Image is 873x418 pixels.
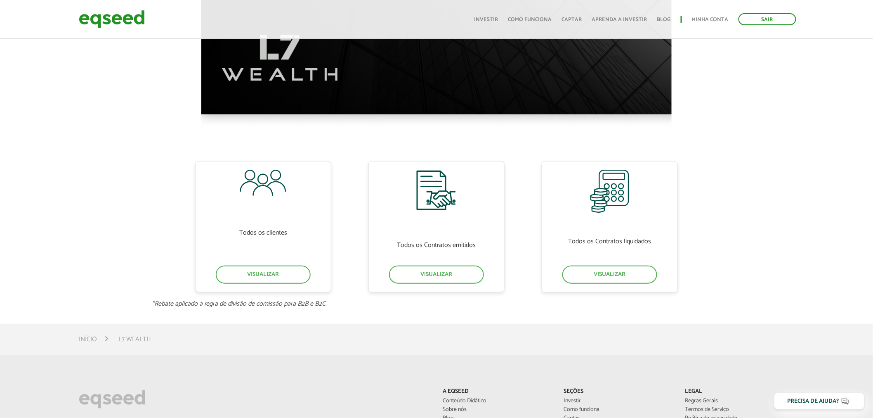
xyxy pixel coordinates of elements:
[562,17,582,22] a: Captar
[692,17,729,22] a: Minha conta
[562,266,657,284] a: Visualizar
[152,298,326,309] i: *Rebate aplicado à regra de divisão de comissão para B2B e B2C
[564,398,673,404] a: Investir
[118,334,151,345] li: L7 Wealth
[79,336,97,343] a: Início
[564,388,673,395] p: Seções
[564,407,673,413] a: Como funciona
[79,388,146,411] img: EqSeed Logo
[739,13,796,25] a: Sair
[443,388,552,395] p: A EqSeed
[685,407,794,413] a: Termos de Serviço
[568,225,651,257] p: Todos os Contratos liquidados
[685,398,794,404] a: Regras Gerais
[685,388,794,395] p: Legal
[508,17,552,22] a: Como funciona
[389,266,484,284] a: Visualizar
[239,208,287,257] p: Todos os clientes
[657,17,671,22] a: Blog
[79,8,145,30] img: EqSeed
[474,17,498,22] a: Investir
[592,17,647,22] a: Aprenda a investir
[443,407,552,413] a: Sobre nós
[590,170,629,213] img: relatorios-assessor-contratos-liquidados.svg
[240,170,286,196] img: relatorios-assessor-meus-clientes.svg
[218,21,342,95] img: logo_transparent_backgroundredmen.png
[216,266,311,284] a: Visualizar
[416,170,457,221] img: relatorios-assessor-contratos-emitidos.svg
[397,233,476,257] p: Todos os Contratos emitidos
[443,398,552,404] a: Conteúdo Didático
